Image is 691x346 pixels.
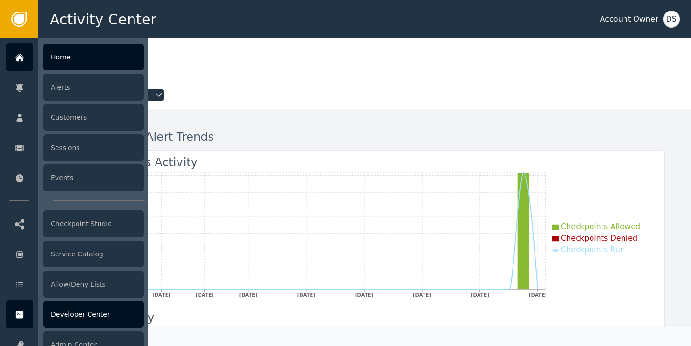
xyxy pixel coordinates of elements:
[65,53,665,74] div: Welcome
[43,104,144,131] div: Customers
[196,292,214,298] tspan: [DATE]
[6,104,144,131] a: Customers
[6,270,144,298] a: Allow/Deny Lists
[561,222,640,231] span: Checkpoints Allowed
[471,292,489,298] tspan: [DATE]
[600,13,658,25] div: Account Owner
[43,210,144,237] div: Checkpoint Studio
[43,74,144,101] div: Alerts
[561,233,637,242] span: Checkpoints Denied
[6,164,144,192] a: Events
[43,271,144,298] div: Allow/Deny Lists
[50,9,156,30] span: Activity Center
[6,73,144,101] a: Alerts
[6,210,144,238] a: Checkpoint Studio
[43,301,144,328] div: Developer Center
[43,134,144,161] div: Sessions
[239,292,257,298] tspan: [DATE]
[152,292,170,298] tspan: [DATE]
[6,240,144,268] a: Service Catalog
[43,241,144,267] div: Service Catalog
[6,134,144,161] a: Sessions
[355,292,373,298] tspan: [DATE]
[529,292,547,298] tspan: [DATE]
[297,292,315,298] tspan: [DATE]
[6,300,144,328] a: Developer Center
[561,245,625,254] span: Checkpoints Run
[43,164,144,191] div: Events
[43,44,144,70] div: Home
[6,43,144,71] a: Home
[663,11,680,28] button: DS
[413,292,431,298] tspan: [DATE]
